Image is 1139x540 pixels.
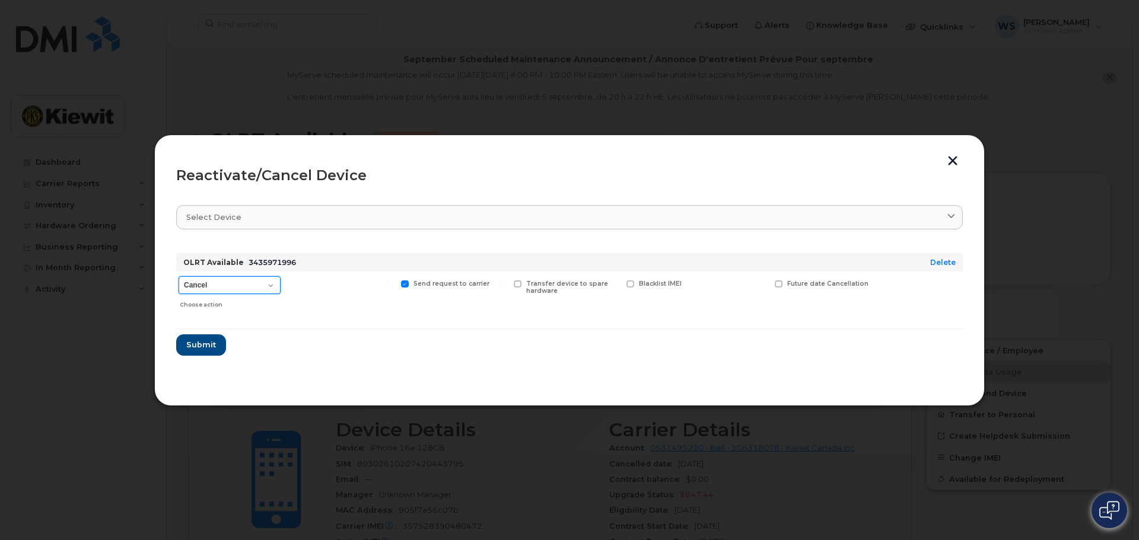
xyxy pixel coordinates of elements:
span: Future date Cancellation [787,280,868,287]
a: Delete [930,258,956,267]
span: Transfer device to spare hardware [526,280,608,295]
strong: OLRT Available [183,258,244,267]
span: Send request to carrier [413,280,489,287]
input: Transfer device to spare hardware [499,280,505,286]
span: Submit [186,339,216,350]
div: Choose action [180,295,281,309]
button: Submit [176,334,226,356]
a: Select device [176,205,963,229]
img: Open chat [1099,501,1119,520]
input: Blacklist IMEI [612,280,618,286]
span: 3435971996 [249,258,296,267]
input: Future date Cancellation [761,280,766,286]
div: Reactivate/Cancel Device [176,168,963,183]
span: Select device [186,212,241,223]
span: Blacklist IMEI [639,280,682,287]
input: Send request to carrier [387,280,393,286]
